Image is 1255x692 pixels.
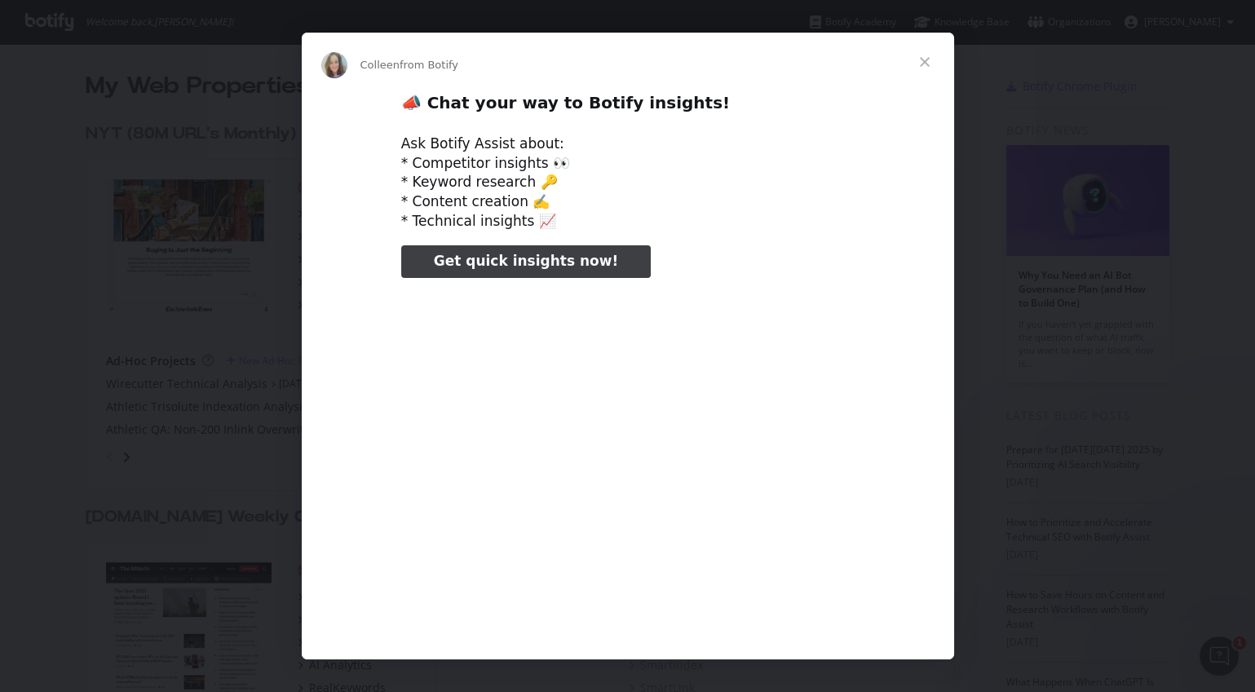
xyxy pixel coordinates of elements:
div: Ask Botify Assist about: * Competitor insights 👀 * Keyword research 🔑 * Content creation ✍️ * Tec... [401,134,855,231]
img: Profile image for Colleen [321,52,347,78]
span: Close [895,33,954,91]
span: Get quick insights now! [434,253,618,269]
a: Get quick insights now! [401,245,651,278]
video: Play video [288,292,968,632]
h2: 📣 Chat your way to Botify insights! [401,92,855,122]
span: Colleen [360,59,400,71]
span: from Botify [400,59,458,71]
